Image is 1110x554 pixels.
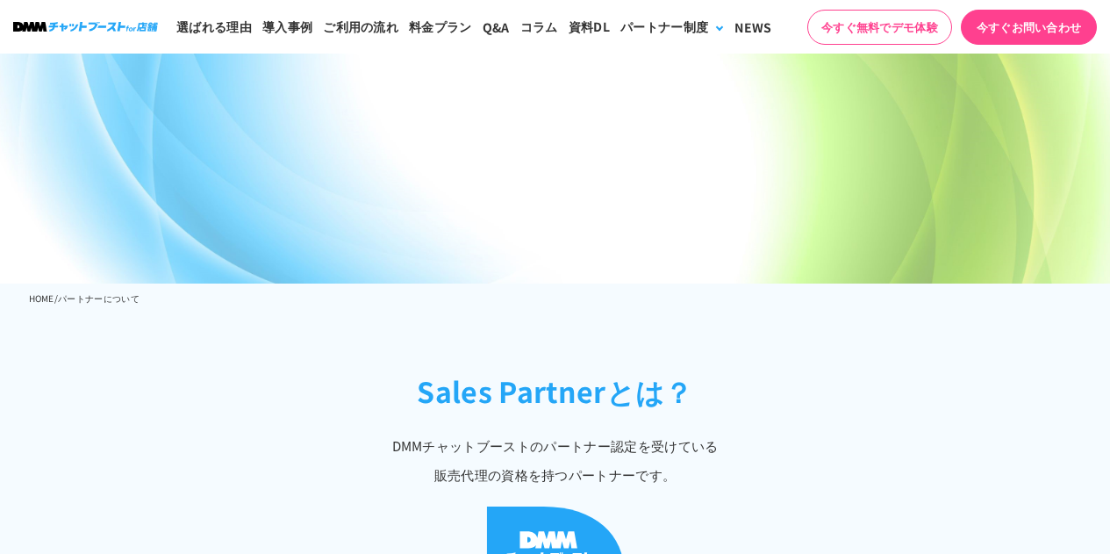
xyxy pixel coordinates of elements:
a: HOME [29,291,54,305]
div: パートナー制度 [620,18,708,36]
img: ロゴ [13,22,158,32]
li: パートナーについて [58,288,140,309]
a: 今すぐお問い合わせ [961,10,1097,45]
li: / [54,288,58,309]
a: 今すぐ無料でデモ体験 [807,10,952,45]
